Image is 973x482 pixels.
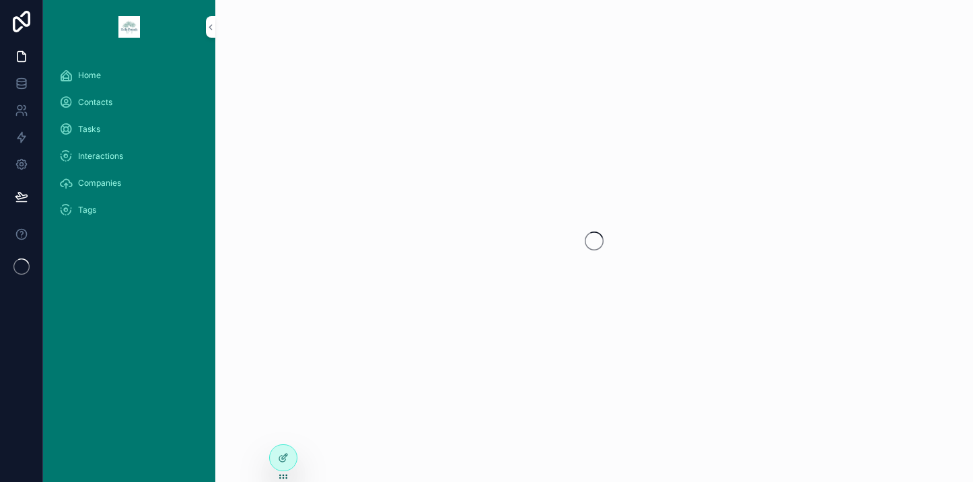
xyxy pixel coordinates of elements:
[78,151,123,162] span: Interactions
[51,90,207,114] a: Contacts
[118,16,140,38] img: App logo
[78,70,101,81] span: Home
[43,54,215,240] div: scrollable content
[51,63,207,88] a: Home
[51,144,207,168] a: Interactions
[78,178,121,188] span: Companies
[51,171,207,195] a: Companies
[51,198,207,222] a: Tags
[78,205,96,215] span: Tags
[78,97,112,108] span: Contacts
[51,117,207,141] a: Tasks
[78,124,100,135] span: Tasks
